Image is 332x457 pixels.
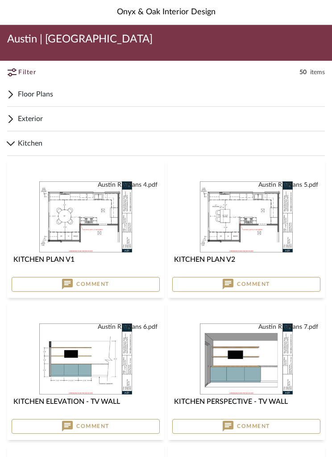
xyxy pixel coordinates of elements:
span: Austin | [GEOGRAPHIC_DATA] [7,32,153,46]
span: Kitchen Perspective - TV Wall [174,398,288,405]
span: Floor Plans [18,89,325,100]
span: Kitchen [18,138,325,149]
span: Comment [237,423,270,430]
button: Austin R... Plans 4.pdf [98,180,158,190]
button: Comment [172,277,320,292]
button: Comment [12,419,160,434]
span: 50 [299,68,307,77]
span: Comment [237,281,270,288]
span: items [310,68,325,77]
button: Austin R... Plans 6.pdf [98,323,158,332]
span: Filter [18,68,36,77]
img: Kitchen Plan V2 [199,180,293,253]
span: Comment [76,423,109,430]
span: Kitchen Plan V2 [174,256,235,263]
span: Kitchen Plan V1 [13,256,75,263]
span: Kitchen Elevation - TV Wall [13,398,120,405]
img: Kitchen Elevation - TV Wall [38,323,133,395]
button: Comment [12,277,160,292]
span: Exterior [18,113,325,124]
button: Comment [172,419,320,434]
button: Filter [7,64,57,80]
span: Comment [76,281,109,288]
img: Kitchen Perspective - TV Wall [199,323,293,395]
img: Kitchen Plan V1 [38,180,133,253]
button: Austin R... Plans 7.pdf [258,323,318,332]
span: Onyx & Oak Interior Design [117,6,216,18]
button: Austin R... Plans 5.pdf [258,180,318,190]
